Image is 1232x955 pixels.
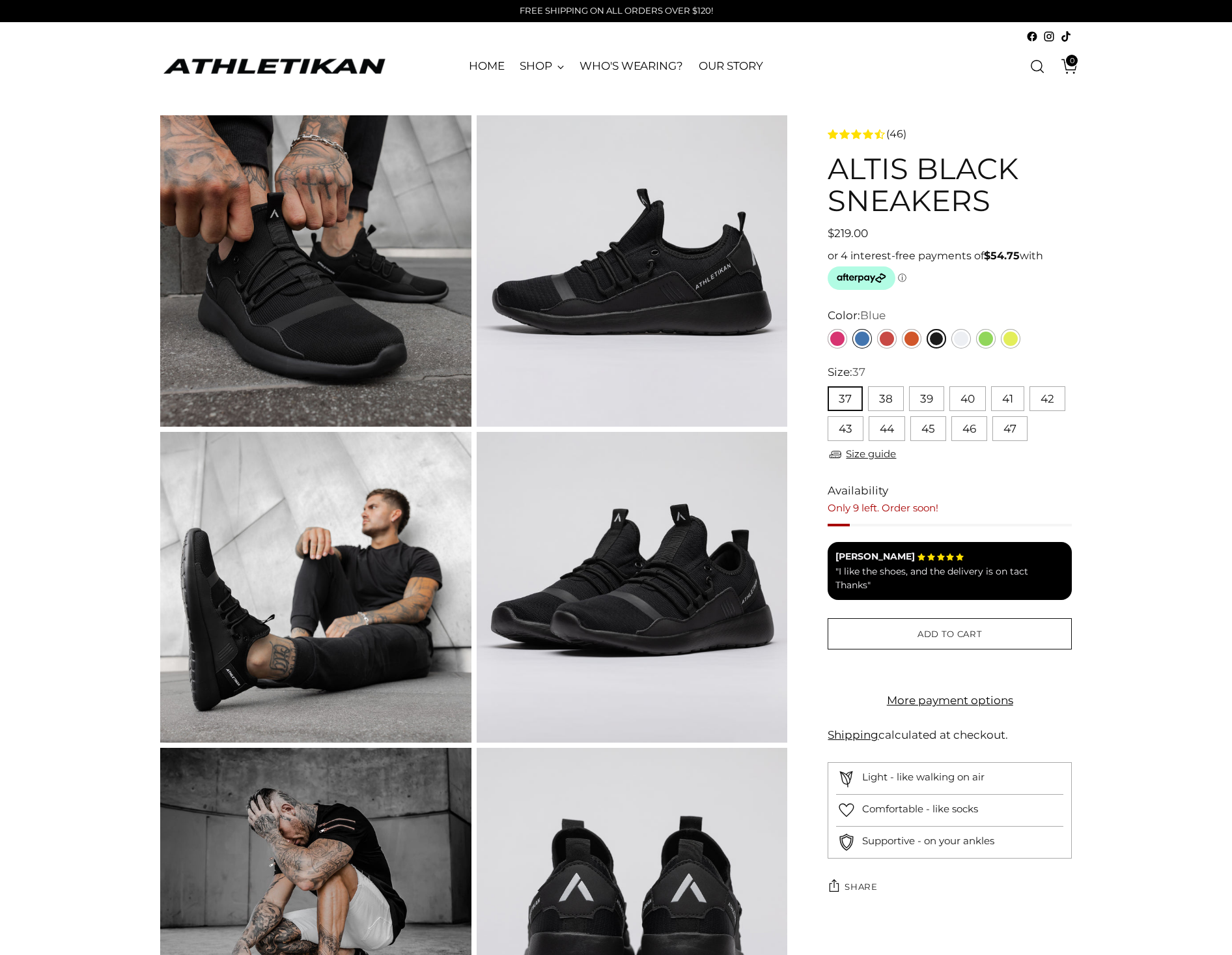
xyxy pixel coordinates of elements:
[1066,55,1078,66] span: 0
[160,115,471,427] img: ALTIS Black Sneakers
[869,416,905,441] button: 44
[828,727,1072,744] div: calculated at checkout.
[828,227,868,240] span: $219.00
[852,365,865,378] span: 37
[828,483,888,500] span: Availability
[992,416,1028,441] button: 47
[852,329,872,349] a: Blue
[828,364,865,381] label: Size:
[699,52,763,81] a: OUR STORY
[860,309,886,322] span: Blue
[951,329,971,349] a: White
[991,386,1024,411] button: 41
[477,432,788,743] img: side on view of Athletikan black trainers
[951,416,987,441] button: 46
[917,628,982,640] span: Add to cart
[469,52,505,81] a: HOME
[949,386,986,411] button: 40
[828,874,877,900] button: Share
[160,56,388,76] a: ATHLETIKAN
[520,52,564,81] a: SHOP
[877,329,897,349] a: Red
[828,329,847,349] a: Pink
[1052,53,1078,79] a: Open cart modal
[862,834,994,849] p: Supportive - on your ankles
[828,618,1072,649] button: Add to cart
[909,386,944,411] button: 39
[828,502,938,514] span: Only 9 left. Order soon!
[927,329,946,349] a: Black
[828,126,1072,142] a: 4.4 rating (46 votes)
[1024,53,1050,79] a: Open search modal
[828,728,878,741] a: Shipping
[828,416,863,441] button: 43
[828,692,1072,709] a: More payment options
[828,152,1072,217] h1: ALTIS Black Sneakers
[902,329,921,349] a: Orange
[1001,329,1020,349] a: Yellow
[580,52,683,81] a: WHO'S WEARING?
[976,329,996,349] a: Green
[160,432,471,743] img: ALTIS Black Sneakers
[868,386,904,411] button: 38
[520,5,713,18] p: FREE SHIPPING ON ALL ORDERS OVER $120!
[862,802,978,817] p: Comfortable - like socks
[828,307,886,324] label: Color:
[886,126,906,142] span: (46)
[910,416,946,441] button: 45
[828,386,863,411] button: 37
[862,770,985,785] p: Light - like walking on air
[1029,386,1065,411] button: 42
[828,446,896,463] a: Size guide
[477,115,788,427] img: black sneaker close up shot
